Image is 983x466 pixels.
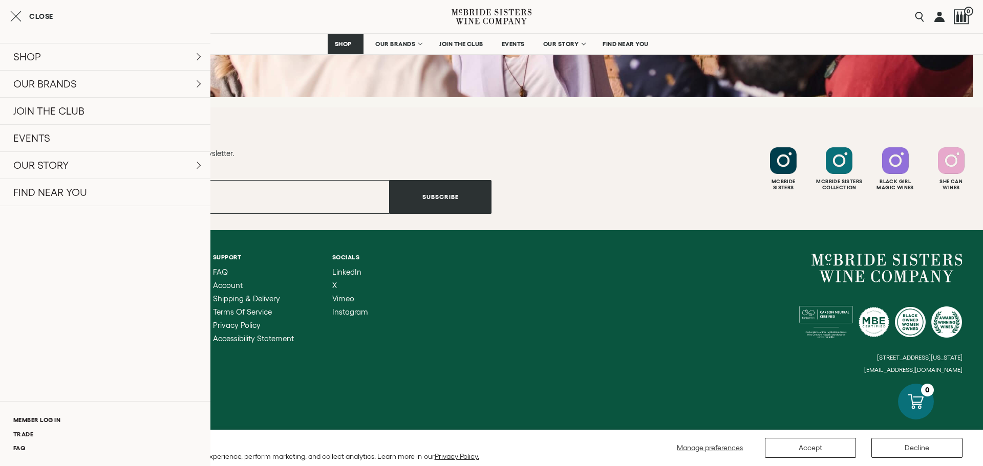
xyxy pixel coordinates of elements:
[332,294,354,303] span: Vimeo
[596,34,655,54] a: FIND NEAR YOU
[213,281,294,290] a: Account
[439,40,483,48] span: JOIN THE CLUB
[495,34,531,54] a: EVENTS
[435,452,479,460] a: Privacy Policy.
[921,384,934,396] div: 0
[213,307,272,316] span: Terms of Service
[213,308,294,316] a: Terms of Service
[869,179,922,191] div: Black Girl Magic Wines
[213,281,243,290] span: Account
[765,438,856,458] button: Accept
[213,295,294,303] a: Shipping & Delivery
[213,268,228,276] span: FAQ
[332,308,368,316] a: Instagram
[369,34,428,54] a: OUR BRANDS
[10,10,53,23] button: Close cart
[877,354,963,361] small: [STREET_ADDRESS][US_STATE]
[864,366,963,373] small: [EMAIL_ADDRESS][DOMAIN_NAME]
[757,179,810,191] div: Mcbride Sisters
[328,34,364,54] a: SHOP
[332,281,337,290] span: X
[332,295,368,303] a: Vimeo
[20,147,491,171] p: Follow our latest adventures in wine by joining our newsletter. No pressure. No spamming. Opt out...
[813,179,866,191] div: Mcbride Sisters Collection
[543,40,579,48] span: OUR STORY
[811,254,963,282] a: McBride Sisters Wine Company
[677,443,743,452] span: Manage preferences
[871,438,963,458] button: Decline
[925,147,978,191] a: Follow SHE CAN Wines on Instagram She CanWines
[29,13,53,20] span: Close
[375,40,415,48] span: OUR BRANDS
[757,147,810,191] a: Follow McBride Sisters on Instagram McbrideSisters
[15,452,479,461] p: We use cookies and other technologies to personalize your experience, perform marketing, and coll...
[502,40,525,48] span: EVENTS
[433,34,490,54] a: JOIN THE CLUB
[869,147,922,191] a: Follow Black Girl Magic Wines on Instagram Black GirlMagic Wines
[332,268,361,276] span: LinkedIn
[671,438,750,458] button: Manage preferences
[334,40,352,48] span: SHOP
[390,180,491,214] button: Subscribe
[332,268,368,276] a: LinkedIn
[813,147,866,191] a: Follow McBride Sisters Collection on Instagram Mcbride SistersCollection
[925,179,978,191] div: She Can Wines
[20,124,444,140] h2: Join our journey
[213,321,261,329] span: Privacy Policy
[15,439,479,448] h2: We value your privacy
[213,334,294,343] span: Accessibility Statement
[213,268,294,276] a: FAQ
[213,321,294,329] a: Privacy Policy
[603,40,649,48] span: FIND NEAR YOU
[964,7,973,16] span: 0
[213,294,280,303] span: Shipping & Delivery
[537,34,591,54] a: OUR STORY
[213,335,294,343] a: Accessibility Statement
[332,281,368,290] a: X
